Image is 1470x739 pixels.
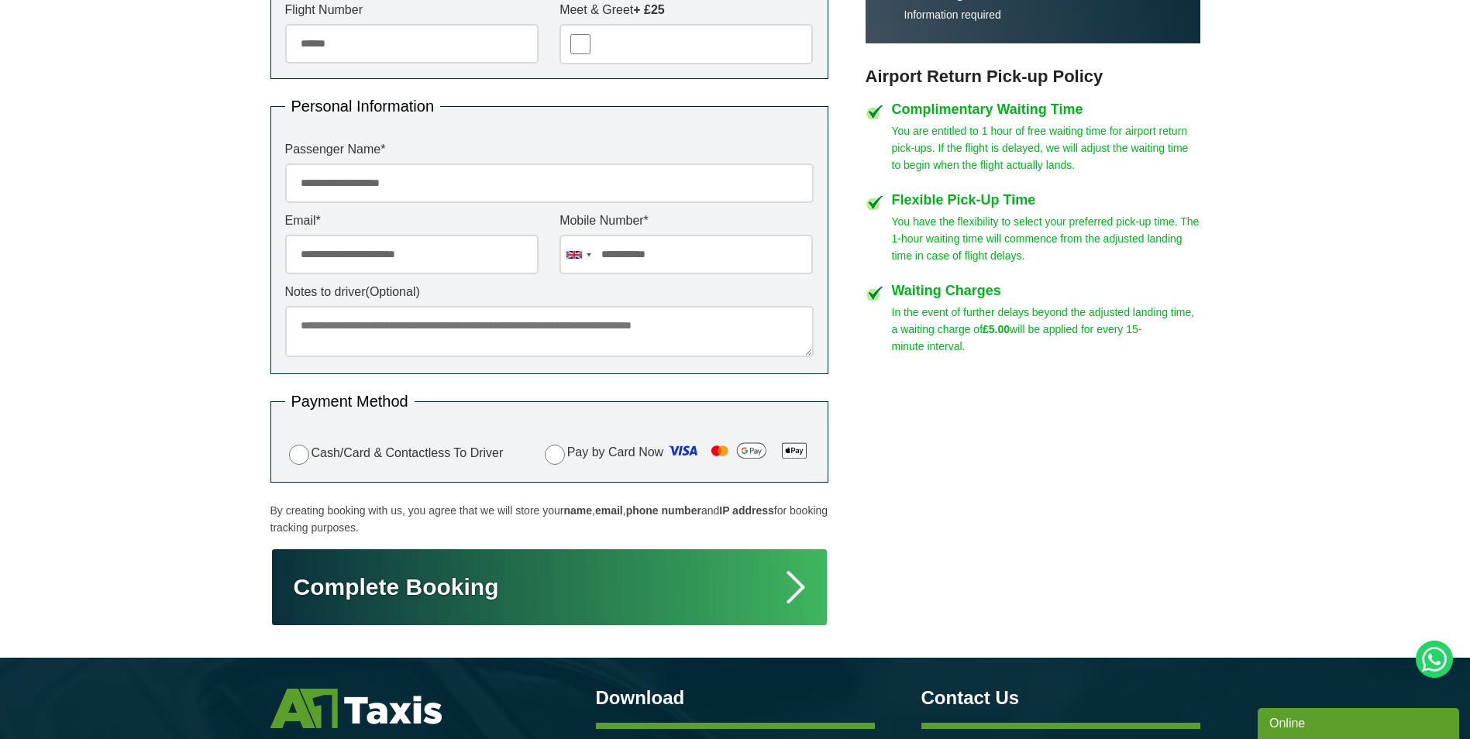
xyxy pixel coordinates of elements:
[596,689,875,707] h3: Download
[563,504,592,517] strong: name
[904,8,1185,22] p: Information required
[626,504,701,517] strong: phone number
[892,213,1200,264] p: You have the flexibility to select your preferred pick-up time. The 1-hour waiting time will comm...
[1258,705,1462,739] iframe: chat widget
[285,4,539,16] label: Flight Number
[289,445,309,465] input: Cash/Card & Contactless To Driver
[285,143,814,156] label: Passenger Name
[559,215,813,227] label: Mobile Number
[892,193,1200,207] h4: Flexible Pick-Up Time
[866,67,1200,87] h3: Airport Return Pick-up Policy
[541,438,814,468] label: Pay by Card Now
[285,98,441,114] legend: Personal Information
[892,284,1200,297] h4: Waiting Charges
[545,445,565,465] input: Pay by Card Now
[892,102,1200,116] h4: Complimentary Waiting Time
[892,304,1200,355] p: In the event of further delays beyond the adjusted landing time, a waiting charge of will be appl...
[366,285,420,298] span: (Optional)
[270,502,828,536] p: By creating booking with us, you agree that we will store your , , and for booking tracking purpo...
[983,323,1010,335] strong: £5.00
[719,504,774,517] strong: IP address
[559,4,813,16] label: Meet & Greet
[285,394,415,409] legend: Payment Method
[270,689,442,728] img: A1 Taxis St Albans
[270,548,828,627] button: Complete Booking
[892,122,1200,174] p: You are entitled to 1 hour of free waiting time for airport return pick-ups. If the flight is del...
[595,504,623,517] strong: email
[560,235,596,273] div: United Kingdom: +44
[921,689,1200,707] h3: Contact Us
[285,442,504,465] label: Cash/Card & Contactless To Driver
[285,286,814,298] label: Notes to driver
[285,215,539,227] label: Email
[633,3,664,16] strong: + £25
